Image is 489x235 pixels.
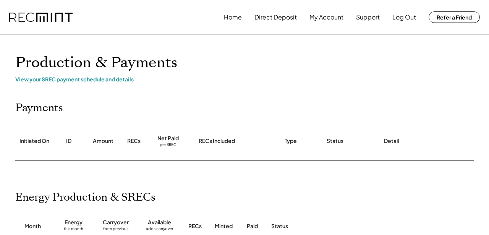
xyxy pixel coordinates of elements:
[327,137,343,145] div: Status
[15,191,155,204] h2: Energy Production & SRECs
[65,219,83,226] div: Energy
[15,102,63,115] h2: Payments
[285,137,297,145] div: Type
[199,137,235,145] div: RECs Included
[384,137,399,145] div: Detail
[66,137,71,145] div: ID
[254,10,297,25] button: Direct Deposit
[9,13,73,22] img: recmint-logotype%403x.png
[224,10,242,25] button: Home
[64,226,83,234] div: this month
[127,137,141,145] div: RECs
[309,10,343,25] button: My Account
[247,222,258,230] div: Paid
[157,135,179,142] div: Net Paid
[215,222,233,230] div: Minted
[188,222,202,230] div: RECs
[356,10,380,25] button: Support
[103,226,128,234] div: from previous
[15,54,474,72] h1: Production & Payments
[15,76,474,83] div: View your SREC payment schedule and details
[93,137,113,145] div: Amount
[271,222,401,230] div: Status
[146,226,173,234] div: adds carryover
[24,222,41,230] div: Month
[429,11,480,23] button: Refer a Friend
[103,219,129,226] div: Carryover
[160,142,176,148] div: per SREC
[392,10,416,25] button: Log Out
[148,219,171,226] div: Available
[19,137,49,145] div: Initiated On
